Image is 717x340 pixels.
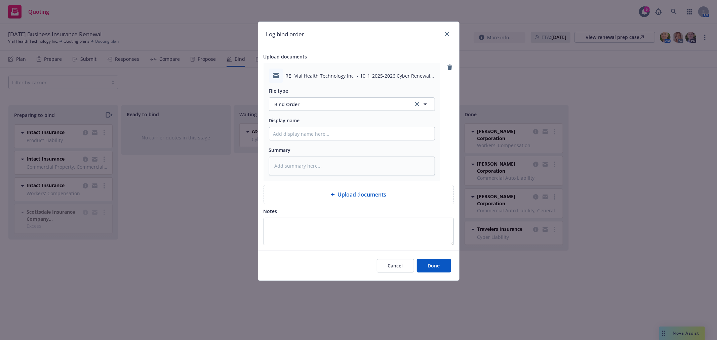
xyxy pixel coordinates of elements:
span: RE_ Vial Health Technology Inc_ - 10_1_2025-2026 Cyber Renewal - BIND ORDER.msg [286,72,435,79]
input: Add display name here... [269,127,435,140]
span: Notes [264,208,277,214]
h1: Log bind order [266,30,305,39]
span: Bind Order [275,101,406,108]
div: Upload documents [264,185,454,204]
span: Summary [269,147,291,153]
span: Display name [269,117,300,124]
a: clear selection [413,100,421,108]
span: Done [428,262,440,269]
button: Done [417,259,451,272]
span: File type [269,88,288,94]
span: Cancel [388,262,403,269]
a: close [443,30,451,38]
span: Upload documents [264,53,307,60]
a: remove [446,63,454,71]
button: Bind Orderclear selection [269,97,435,111]
button: Cancel [377,259,414,272]
span: Upload documents [337,190,386,199]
